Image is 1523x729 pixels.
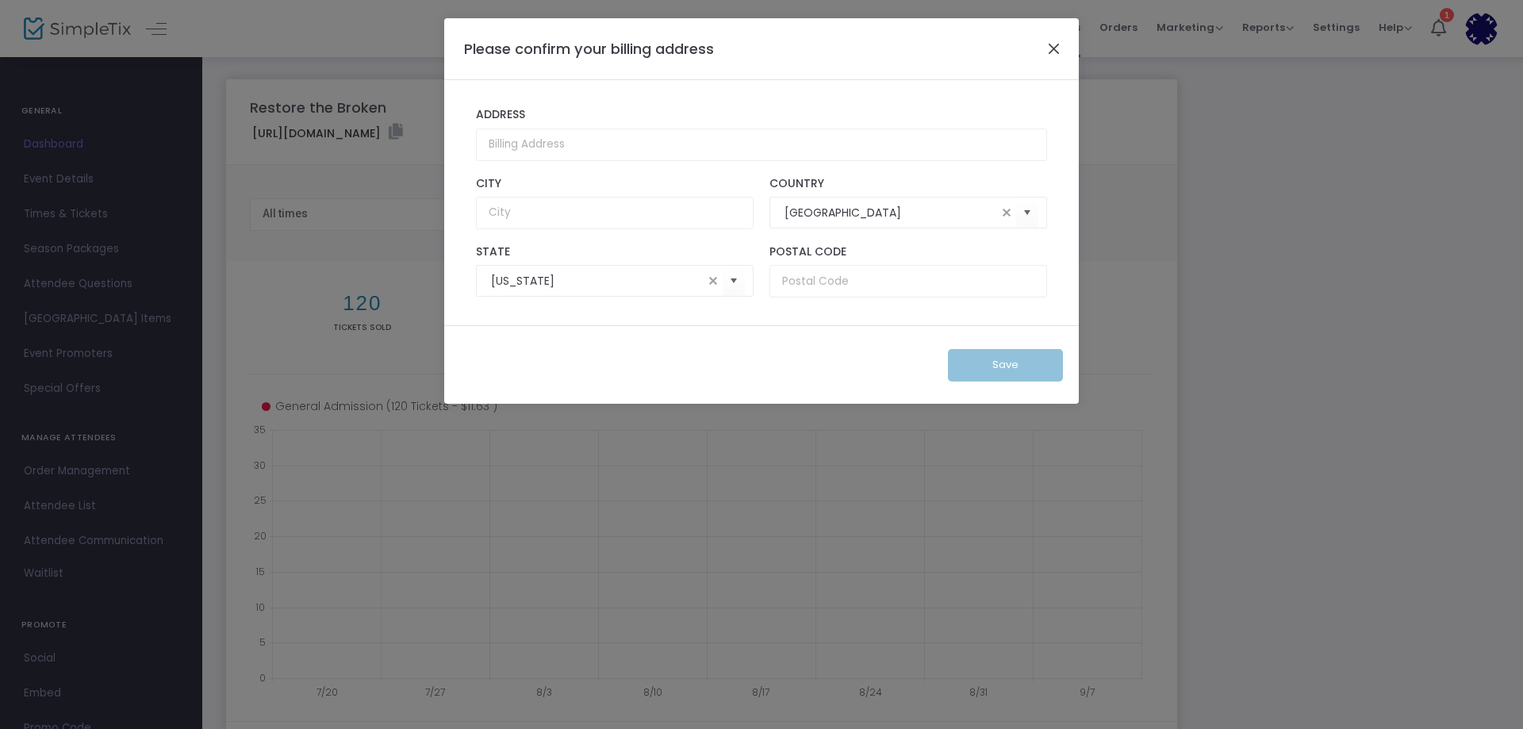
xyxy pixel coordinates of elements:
[769,245,1047,259] label: Postal Code
[1044,38,1065,59] button: Close
[723,265,745,297] button: Select
[476,177,754,191] label: City
[476,245,754,259] label: State
[476,197,754,229] input: City
[769,265,1047,297] input: Postal Code
[1016,197,1038,229] button: Select
[704,271,723,290] span: clear
[785,205,997,221] input: Select Country
[491,273,704,290] input: Select State
[769,177,1047,191] label: Country
[464,38,714,59] h4: Please confirm your billing address
[476,108,1047,122] label: Address
[476,129,1047,161] input: Billing Address
[997,203,1016,222] span: clear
